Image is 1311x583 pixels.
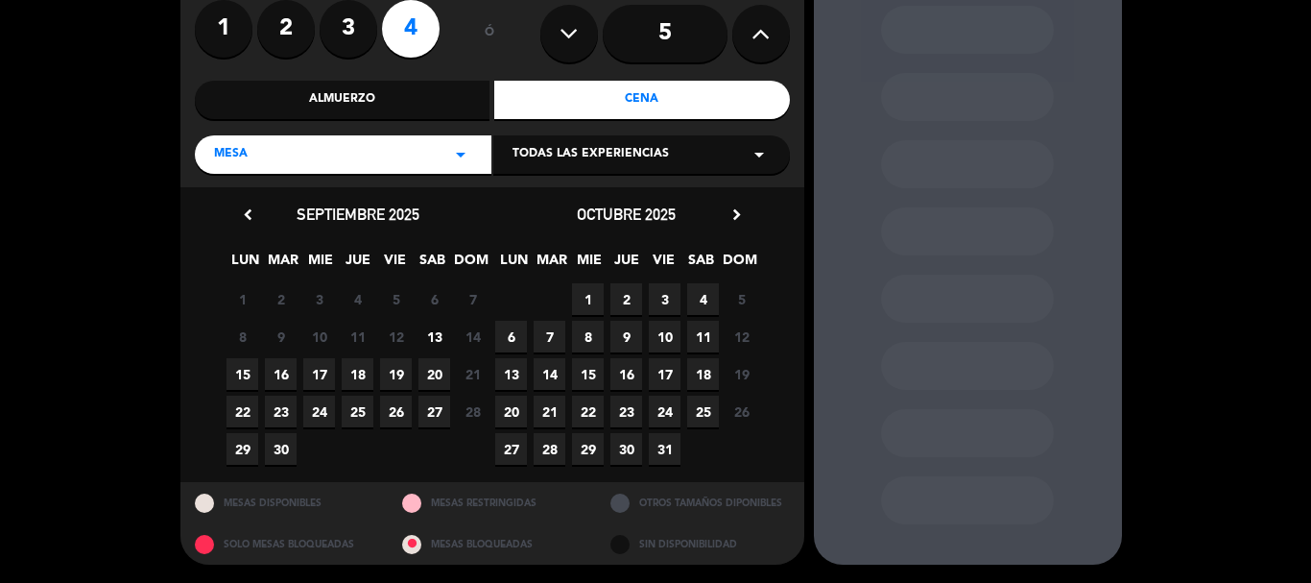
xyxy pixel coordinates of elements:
span: 4 [687,283,719,315]
span: JUE [610,249,642,280]
span: 26 [380,396,412,427]
span: 8 [572,321,604,352]
span: 3 [649,283,680,315]
span: DOM [454,249,486,280]
span: LUN [229,249,261,280]
span: 25 [342,396,373,427]
span: 29 [572,433,604,465]
span: Mesa [214,145,248,164]
span: 24 [649,396,680,427]
i: arrow_drop_down [449,143,472,166]
span: 2 [610,283,642,315]
span: 21 [457,358,489,390]
span: 13 [495,358,527,390]
span: 10 [303,321,335,352]
span: SAB [417,249,448,280]
div: MESAS BLOQUEADAS [388,523,596,565]
span: 1 [226,283,258,315]
span: 30 [265,433,297,465]
span: 19 [726,358,757,390]
span: VIE [379,249,411,280]
span: 16 [265,358,297,390]
span: 11 [687,321,719,352]
span: 17 [649,358,680,390]
i: chevron_right [727,205,747,225]
span: 15 [572,358,604,390]
span: 14 [457,321,489,352]
span: 20 [495,396,527,427]
span: 14 [534,358,565,390]
span: 15 [226,358,258,390]
span: 28 [534,433,565,465]
span: 27 [495,433,527,465]
span: 21 [534,396,565,427]
span: 17 [303,358,335,390]
span: 12 [380,321,412,352]
span: septiembre 2025 [297,205,419,224]
span: 26 [726,396,757,427]
span: 9 [265,321,297,352]
span: 18 [687,358,719,390]
span: 25 [687,396,719,427]
span: 23 [265,396,297,427]
span: 19 [380,358,412,390]
span: 27 [418,396,450,427]
span: 5 [726,283,757,315]
span: MAR [536,249,567,280]
span: 13 [418,321,450,352]
span: 7 [534,321,565,352]
span: 31 [649,433,680,465]
span: 1 [572,283,604,315]
span: 11 [342,321,373,352]
span: SAB [685,249,717,280]
span: DOM [723,249,754,280]
span: MIE [304,249,336,280]
i: arrow_drop_down [748,143,771,166]
span: 5 [380,283,412,315]
span: 24 [303,396,335,427]
span: LUN [498,249,530,280]
span: Todas las experiencias [512,145,669,164]
span: 8 [226,321,258,352]
div: SIN DISPONIBILIDAD [596,523,804,565]
span: 29 [226,433,258,465]
div: Cena [494,81,790,119]
span: 23 [610,396,642,427]
i: chevron_left [238,205,258,225]
span: 6 [418,283,450,315]
span: 6 [495,321,527,352]
span: 12 [726,321,757,352]
span: JUE [342,249,373,280]
span: 4 [342,283,373,315]
span: 30 [610,433,642,465]
div: MESAS RESTRINGIDAS [388,482,596,523]
span: 2 [265,283,297,315]
span: 28 [457,396,489,427]
div: SOLO MESAS BLOQUEADAS [180,523,389,565]
div: MESAS DISPONIBLES [180,482,389,523]
span: 3 [303,283,335,315]
span: 7 [457,283,489,315]
span: 10 [649,321,680,352]
span: octubre 2025 [577,205,676,224]
span: VIE [648,249,679,280]
span: 22 [572,396,604,427]
span: 18 [342,358,373,390]
div: OTROS TAMAÑOS DIPONIBLES [596,482,804,523]
span: MAR [267,249,298,280]
span: 22 [226,396,258,427]
span: 20 [418,358,450,390]
span: MIE [573,249,605,280]
span: 16 [610,358,642,390]
span: 9 [610,321,642,352]
div: Almuerzo [195,81,490,119]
